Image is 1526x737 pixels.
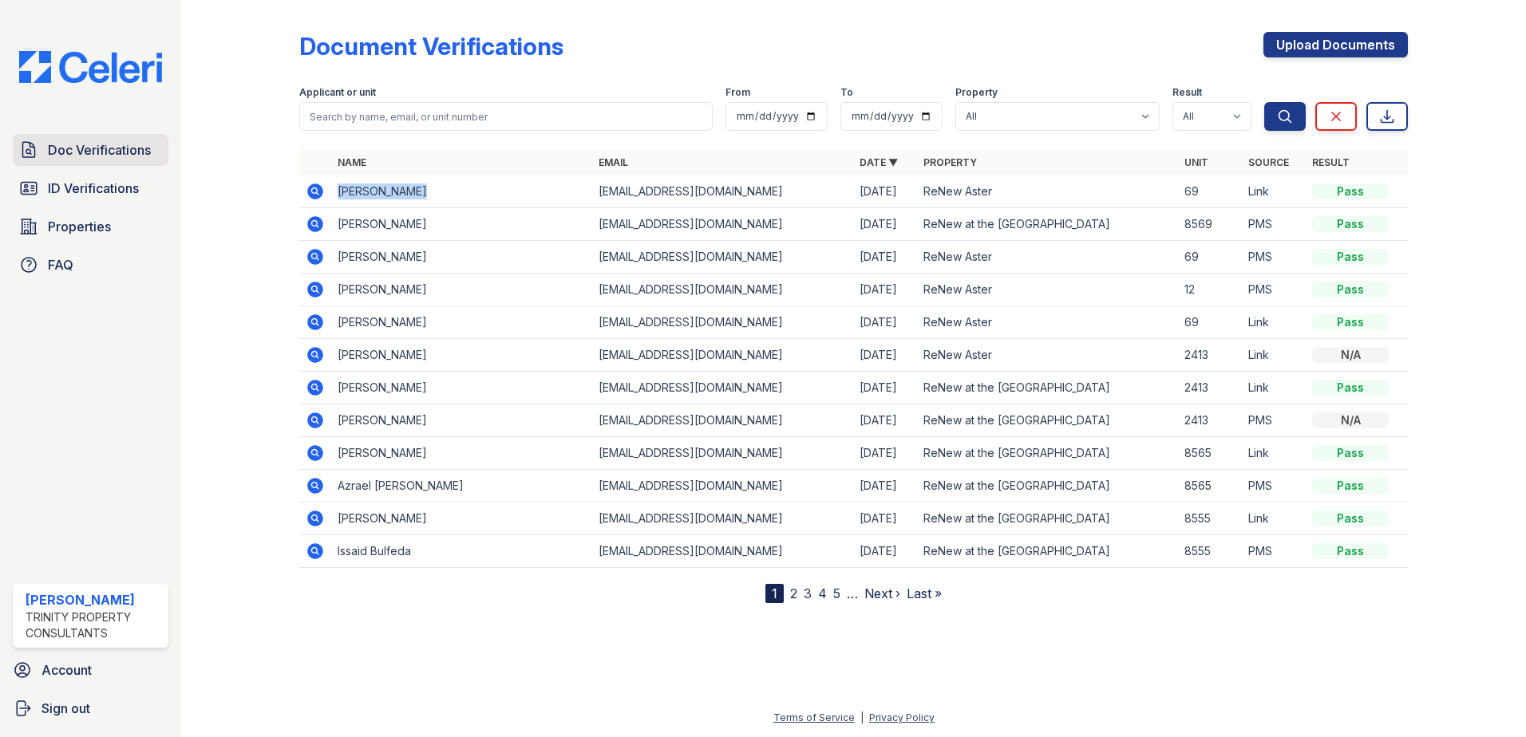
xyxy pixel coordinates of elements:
td: ReNew at the [GEOGRAPHIC_DATA] [917,404,1178,437]
td: [EMAIL_ADDRESS][DOMAIN_NAME] [592,372,853,404]
td: [DATE] [853,306,917,339]
span: … [847,584,858,603]
label: Property [955,86,998,99]
a: Terms of Service [773,711,855,723]
td: ReNew Aster [917,306,1178,339]
td: [EMAIL_ADDRESS][DOMAIN_NAME] [592,241,853,274]
div: Pass [1312,249,1389,265]
td: [EMAIL_ADDRESS][DOMAIN_NAME] [592,470,853,503]
a: 3 [804,585,812,601]
td: [DATE] [853,339,917,372]
td: [PERSON_NAME] [331,241,592,274]
td: 8565 [1178,437,1242,470]
td: PMS [1242,535,1306,568]
td: [DATE] [853,404,917,437]
td: 8565 [1178,470,1242,503]
td: [PERSON_NAME] [331,437,592,470]
label: From [725,86,750,99]
td: [PERSON_NAME] [331,404,592,437]
a: Doc Verifications [13,134,168,166]
a: Last » [907,585,942,601]
td: 8555 [1178,503,1242,535]
td: PMS [1242,241,1306,274]
td: ReNew at the [GEOGRAPHIC_DATA] [917,535,1178,568]
td: [DATE] [853,372,917,404]
td: [PERSON_NAME] [331,503,592,535]
td: ReNew at the [GEOGRAPHIC_DATA] [917,372,1178,404]
div: Pass [1312,543,1389,559]
td: ReNew at the [GEOGRAPHIC_DATA] [917,503,1178,535]
td: ReNew at the [GEOGRAPHIC_DATA] [917,470,1178,503]
div: | [860,711,864,723]
a: Next › [864,585,900,601]
td: [PERSON_NAME] [331,208,592,241]
div: Pass [1312,478,1389,494]
td: [PERSON_NAME] [331,339,592,372]
td: 69 [1178,306,1242,339]
td: Link [1242,339,1306,372]
td: [PERSON_NAME] [331,372,592,404]
label: Result [1172,86,1202,99]
span: Sign out [42,699,90,718]
a: Upload Documents [1263,32,1408,57]
td: ReNew at the [GEOGRAPHIC_DATA] [917,208,1178,241]
td: ReNew at the [GEOGRAPHIC_DATA] [917,437,1178,470]
td: PMS [1242,208,1306,241]
td: [DATE] [853,241,917,274]
div: Pass [1312,314,1389,330]
span: Account [42,660,92,680]
div: N/A [1312,347,1389,363]
td: [EMAIL_ADDRESS][DOMAIN_NAME] [592,339,853,372]
td: 2413 [1178,404,1242,437]
label: To [840,86,853,99]
td: [PERSON_NAME] [331,274,592,306]
a: 4 [818,585,827,601]
a: Account [6,654,175,686]
td: 2413 [1178,372,1242,404]
td: [EMAIL_ADDRESS][DOMAIN_NAME] [592,404,853,437]
td: [EMAIL_ADDRESS][DOMAIN_NAME] [592,535,853,568]
a: ID Verifications [13,172,168,204]
div: 1 [765,584,784,603]
td: PMS [1242,470,1306,503]
div: Pass [1312,216,1389,232]
td: PMS [1242,404,1306,437]
td: [DATE] [853,503,917,535]
td: [DATE] [853,437,917,470]
td: 8569 [1178,208,1242,241]
a: Properties [13,211,168,242]
td: Issaid Bulfeda [331,535,592,568]
td: ReNew Aster [917,175,1178,208]
span: Properties [48,217,111,236]
a: Privacy Policy [869,711,935,723]
td: [PERSON_NAME] [331,175,592,208]
a: FAQ [13,249,168,281]
label: Applicant or unit [299,86,376,99]
a: Property [923,156,977,168]
td: [EMAIL_ADDRESS][DOMAIN_NAME] [592,503,853,535]
td: [DATE] [853,274,917,306]
td: [DATE] [853,175,917,208]
td: 69 [1178,175,1242,208]
div: [PERSON_NAME] [26,590,162,609]
span: FAQ [48,255,73,274]
td: Link [1242,175,1306,208]
div: Pass [1312,282,1389,298]
a: Sign out [6,692,175,724]
td: Azrael [PERSON_NAME] [331,470,592,503]
td: [DATE] [853,470,917,503]
input: Search by name, email, or unit number [299,102,713,131]
a: Name [338,156,366,168]
td: Link [1242,503,1306,535]
td: [DATE] [853,208,917,241]
span: ID Verifications [48,179,139,198]
td: [EMAIL_ADDRESS][DOMAIN_NAME] [592,306,853,339]
td: [EMAIL_ADDRESS][DOMAIN_NAME] [592,274,853,306]
a: Unit [1184,156,1208,168]
td: 69 [1178,241,1242,274]
a: Source [1248,156,1289,168]
td: [DATE] [853,535,917,568]
a: Result [1312,156,1350,168]
a: Date ▼ [860,156,898,168]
